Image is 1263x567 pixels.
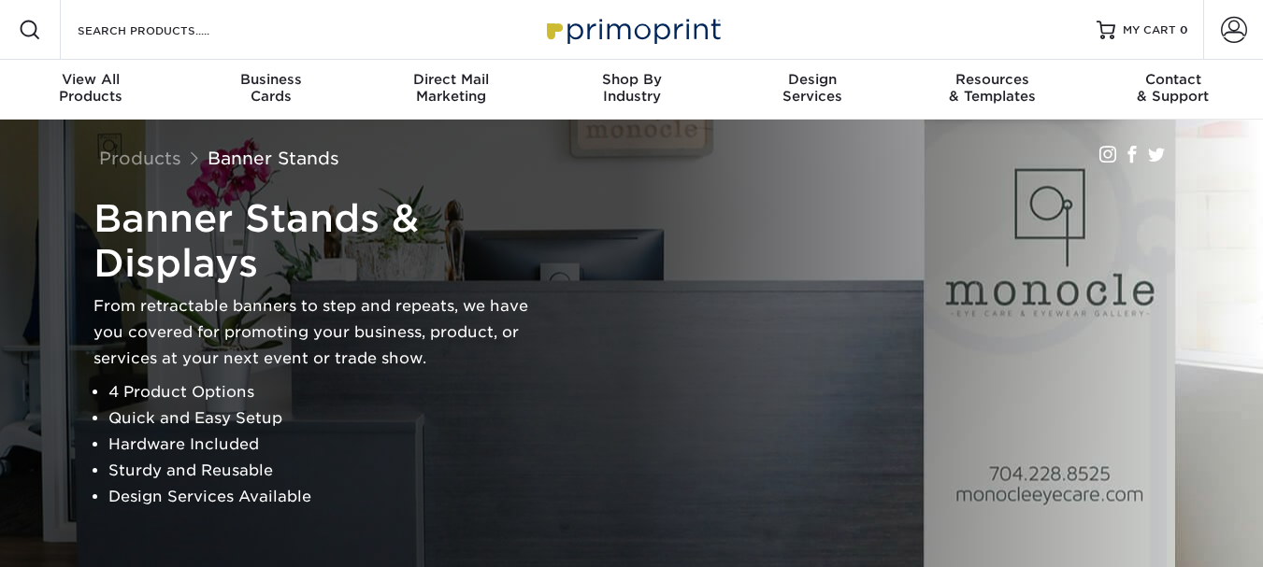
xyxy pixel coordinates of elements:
div: & Templates [902,71,1083,105]
span: Resources [902,71,1083,88]
span: Contact [1083,71,1263,88]
span: Direct Mail [361,71,541,88]
div: Cards [180,71,361,105]
span: 0 [1180,23,1188,36]
div: Marketing [361,71,541,105]
span: Shop By [541,71,722,88]
h1: Banner Stands & Displays [93,196,561,286]
li: Sturdy and Reusable [108,458,561,484]
span: Design [722,71,902,88]
a: Shop ByIndustry [541,60,722,120]
div: & Support [1083,71,1263,105]
a: Resources& Templates [902,60,1083,120]
div: Industry [541,71,722,105]
span: Business [180,71,361,88]
a: Direct MailMarketing [361,60,541,120]
div: Services [722,71,902,105]
a: Contact& Support [1083,60,1263,120]
li: 4 Product Options [108,379,561,405]
a: Products [99,148,181,168]
img: Primoprint [538,9,725,50]
a: BusinessCards [180,60,361,120]
p: From retractable banners to step and repeats, we have you covered for promoting your business, pr... [93,293,561,372]
li: Design Services Available [108,484,561,510]
span: MY CART [1123,22,1176,38]
a: DesignServices [722,60,902,120]
li: Quick and Easy Setup [108,405,561,432]
a: Banner Stands [208,148,339,168]
input: SEARCH PRODUCTS..... [76,19,258,41]
li: Hardware Included [108,432,561,458]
